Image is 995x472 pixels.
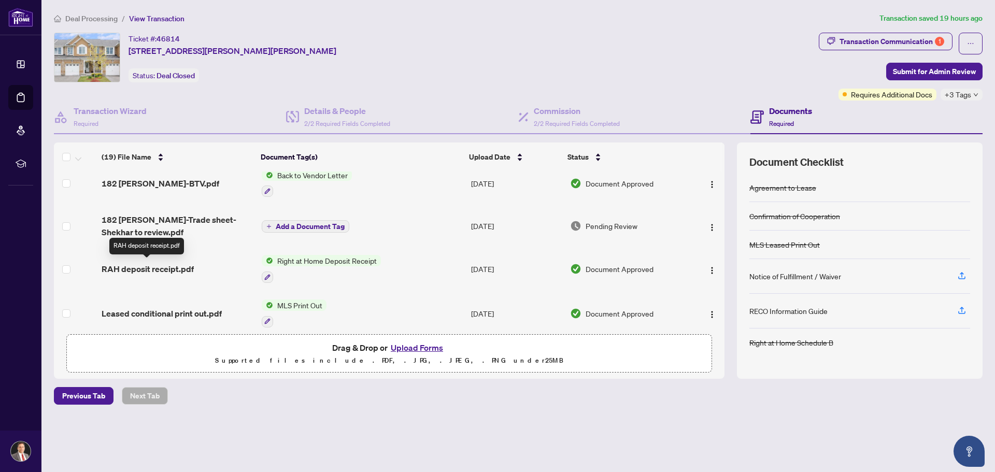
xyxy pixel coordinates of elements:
[534,120,620,127] span: 2/2 Required Fields Completed
[704,305,720,322] button: Logo
[129,14,184,23] span: View Transaction
[276,223,345,230] span: Add a Document Tag
[54,387,113,405] button: Previous Tab
[704,218,720,234] button: Logo
[467,205,566,247] td: [DATE]
[465,142,563,171] th: Upload Date
[749,305,828,317] div: RECO Information Guide
[749,270,841,282] div: Notice of Fulfillment / Waiver
[304,105,390,117] h4: Details & People
[973,92,978,97] span: down
[879,12,983,24] article: Transaction saved 19 hours ago
[54,15,61,22] span: home
[109,238,184,254] div: RAH deposit receipt.pdf
[749,155,844,169] span: Document Checklist
[954,436,985,467] button: Open asap
[122,387,168,405] button: Next Tab
[257,142,464,171] th: Document Tag(s)
[570,178,581,189] img: Document Status
[157,34,180,44] span: 46814
[67,335,712,373] span: Drag & Drop orUpload FormsSupported files include .PDF, .JPG, .JPEG, .PNG under25MB
[708,310,716,319] img: Logo
[388,341,446,354] button: Upload Forms
[570,263,581,275] img: Document Status
[749,182,816,193] div: Agreement to Lease
[749,239,820,250] div: MLS Leased Print Out
[97,142,257,171] th: (19) File Name
[74,105,147,117] h4: Transaction Wizard
[586,308,653,319] span: Document Approved
[332,341,446,354] span: Drag & Drop or
[102,307,222,320] span: Leased conditional print out.pdf
[886,63,983,80] button: Submit for Admin Review
[62,388,105,404] span: Previous Tab
[534,105,620,117] h4: Commission
[704,261,720,277] button: Logo
[749,337,833,348] div: Right at Home Schedule B
[945,89,971,101] span: +3 Tags
[262,299,273,311] img: Status Icon
[102,213,253,238] span: 182 [PERSON_NAME]-Trade sheet-Shekhar to review.pdf
[840,33,944,50] div: Transaction Communication
[708,266,716,275] img: Logo
[563,142,687,171] th: Status
[708,223,716,232] img: Logo
[8,8,33,27] img: logo
[262,220,349,233] button: Add a Document Tag
[708,180,716,189] img: Logo
[129,45,336,57] span: [STREET_ADDRESS][PERSON_NAME][PERSON_NAME]
[769,120,794,127] span: Required
[273,299,326,311] span: MLS Print Out
[73,354,705,367] p: Supported files include .PDF, .JPG, .JPEG, .PNG under 25 MB
[65,14,118,23] span: Deal Processing
[262,255,381,283] button: Status IconRight at Home Deposit Receipt
[262,255,273,266] img: Status Icon
[586,263,653,275] span: Document Approved
[851,89,932,100] span: Requires Additional Docs
[570,220,581,232] img: Document Status
[567,151,589,163] span: Status
[304,120,390,127] span: 2/2 Required Fields Completed
[74,120,98,127] span: Required
[570,308,581,319] img: Document Status
[467,161,566,206] td: [DATE]
[54,33,120,82] img: IMG-W12150533_1.jpg
[122,12,125,24] li: /
[967,40,974,47] span: ellipsis
[819,33,953,50] button: Transaction Communication1
[262,169,273,181] img: Status Icon
[467,291,566,336] td: [DATE]
[266,224,272,229] span: plus
[11,441,31,461] img: Profile Icon
[129,68,199,82] div: Status:
[586,178,653,189] span: Document Approved
[469,151,510,163] span: Upload Date
[467,247,566,291] td: [DATE]
[769,105,812,117] h4: Documents
[586,220,637,232] span: Pending Review
[129,33,180,45] div: Ticket #:
[102,263,194,275] span: RAH deposit receipt.pdf
[749,210,840,222] div: Confirmation of Cooperation
[102,151,151,163] span: (19) File Name
[273,169,352,181] span: Back to Vendor Letter
[157,71,195,80] span: Deal Closed
[273,255,381,266] span: Right at Home Deposit Receipt
[893,63,976,80] span: Submit for Admin Review
[262,299,326,327] button: Status IconMLS Print Out
[704,175,720,192] button: Logo
[102,177,219,190] span: 182 [PERSON_NAME]-BTV.pdf
[262,169,352,197] button: Status IconBack to Vendor Letter
[935,37,944,46] div: 1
